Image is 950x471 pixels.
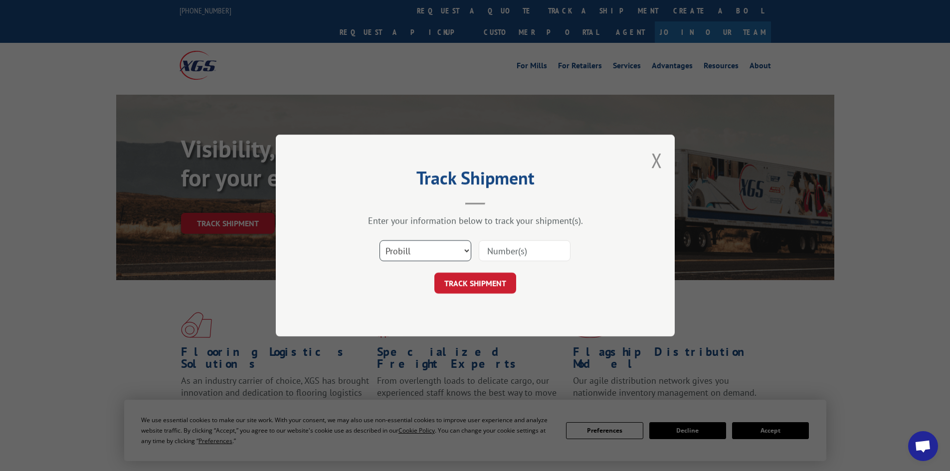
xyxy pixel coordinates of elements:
button: Close modal [651,147,662,173]
button: TRACK SHIPMENT [434,273,516,294]
input: Number(s) [479,240,570,261]
div: Open chat [908,431,938,461]
div: Enter your information below to track your shipment(s). [326,215,625,226]
h2: Track Shipment [326,171,625,190]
